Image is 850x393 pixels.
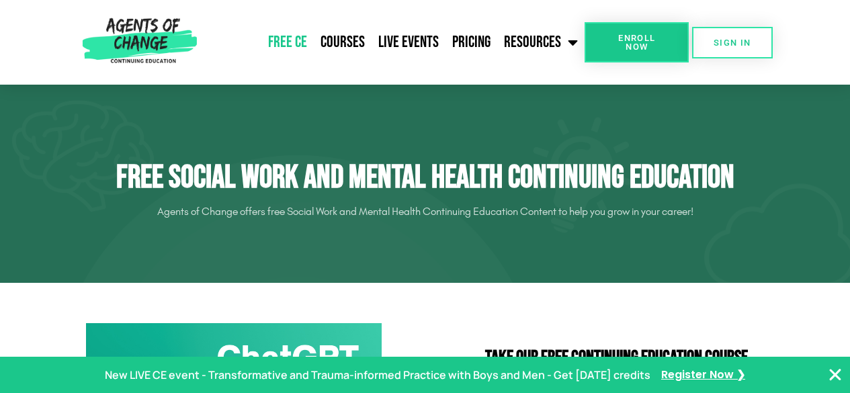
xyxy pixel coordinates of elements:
nav: Menu [202,26,585,59]
a: Free CE [261,26,314,59]
p: Agents of Change offers free Social Work and Mental Health Continuing Education Content to help y... [49,201,802,222]
p: New LIVE CE event - Transformative and Trauma-informed Practice with Boys and Men - Get [DATE] cr... [105,365,650,385]
a: Resources [497,26,585,59]
a: Register Now ❯ [661,365,745,385]
a: Live Events [372,26,445,59]
span: Enroll Now [606,34,667,51]
a: Enroll Now [585,22,689,62]
h2: Take Our FREE Continuing Education Course [432,349,802,367]
a: Pricing [445,26,497,59]
a: SIGN IN [692,27,773,58]
span: SIGN IN [714,38,751,47]
button: Close Banner [827,367,843,383]
h1: Free Social Work and Mental Health Continuing Education [49,159,802,198]
a: Courses [314,26,372,59]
